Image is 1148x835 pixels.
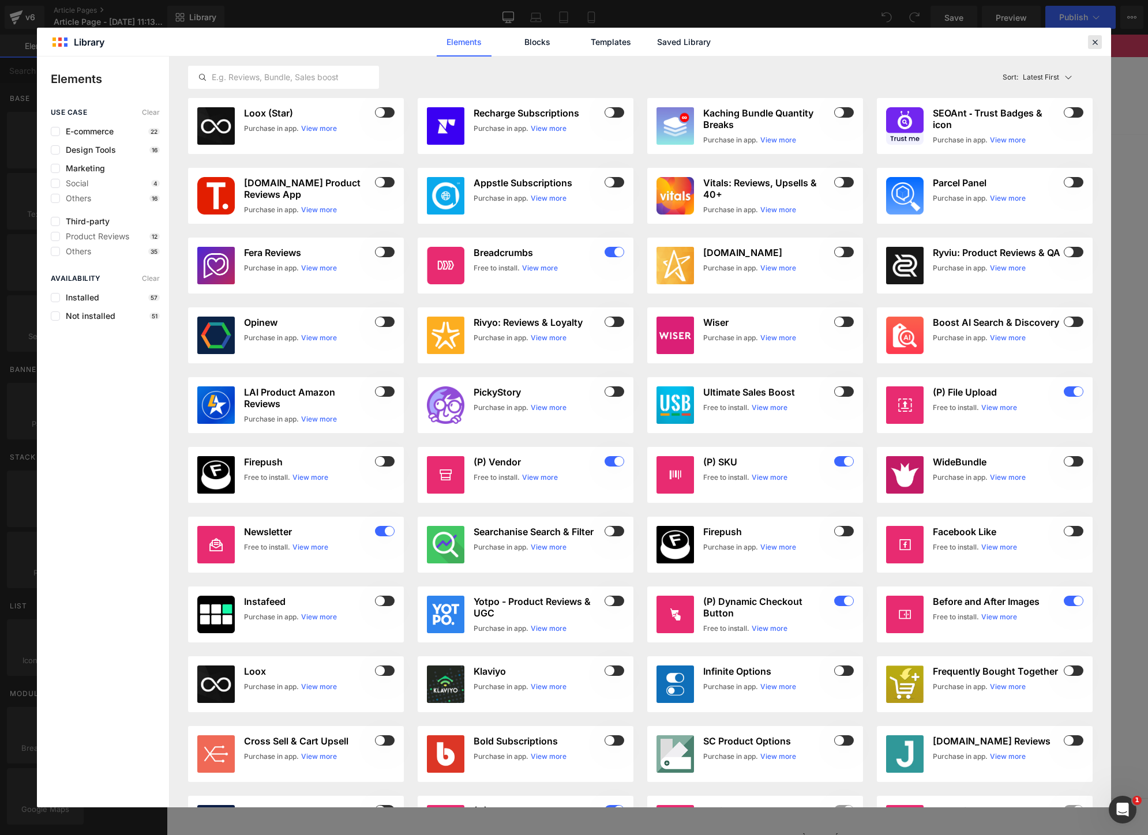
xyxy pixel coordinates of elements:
div: Purchase in app. [933,333,988,343]
span: Product Reviews [60,232,129,241]
a: View more [301,263,337,273]
h3: Cross Sell & Cart Upsell [244,735,373,747]
a: PARCERIAS [574,52,643,70]
h3: Parcel Panel [933,177,1061,189]
img: gempages_464227264272270525-d7dbad09-95b2-450f-8b7b-320a5e395534.png [656,735,694,773]
a: View more [522,472,558,483]
h3: Opinew [244,317,373,328]
a: View more [760,263,796,273]
a: View more [760,205,796,215]
img: 9f98ff4f-a019-4e81-84a1-123c6986fecc.png [886,107,924,145]
img: frequently-bought-together.jpg [886,665,924,703]
a: Explore Template [439,325,543,348]
h3: (A) Excerpt [474,805,602,817]
a: View more [301,682,337,692]
h3: WideBundle [933,456,1061,468]
img: SmartSearch.png [427,526,464,563]
a: MISSÃO [339,52,393,70]
h3: Vitals: Reviews, Upsells & 40+ [703,177,832,200]
a: View more [531,123,567,134]
div: Purchase in app. [933,472,988,483]
span: Others [60,247,91,256]
h3: Infinite Options [703,665,832,677]
img: 4b6b591765c9b36332c4e599aea727c6_512x512.png [197,247,235,284]
img: stamped.jpg [656,247,694,284]
img: ea3afb01-6354-4d19-82d2-7eef5307fd4e.png [427,247,464,284]
h3: (P) Vendor [474,456,602,468]
div: Free to install. [933,612,979,622]
h3: Growave [244,805,373,817]
div: Purchase in app. [244,205,299,215]
h3: Yotpo - Product Reviews & UGC [474,596,602,619]
h3: (P) SKU [703,456,832,468]
div: Purchase in app. [474,751,528,762]
div: Free to install. [933,542,979,552]
h3: SC Product Options [703,735,832,747]
div: Free to install. [703,623,749,634]
img: d4928b3c-658b-4ab3-9432-068658c631f3.png [886,177,924,215]
img: PickyStory.png [427,386,464,424]
a: View more [752,403,787,413]
a: View more [301,612,337,622]
img: CMry4dSL_YIDEAE=.png [197,386,235,424]
span: PLANTAMOS UMA ÁRVORE PARA CADA COMPRA [400,6,581,16]
img: loox.jpg [197,665,235,703]
p: Elements [51,70,169,88]
div: Free to install. [474,472,520,483]
h3: Wiser [703,317,832,328]
h3: Facebook Like [933,526,1061,537]
ul: Primary [339,52,643,70]
p: 57 [148,294,160,301]
h3: Before and After Images [933,596,1061,607]
img: cross-sell.jpg [197,735,235,773]
a: View more [752,623,787,634]
button: Latest FirstSort:Latest First [998,66,1093,89]
span: Design Tools [60,145,116,155]
img: CJed0K2x44sDEAE=.png [886,247,924,284]
a: Elements [437,28,492,57]
a: View more [531,751,567,762]
img: yotpo.jpg [427,596,464,633]
a: View more [760,751,796,762]
a: View more [990,135,1026,145]
h3: Paginator [703,805,832,817]
img: 26b75d61-258b-461b-8cc3-4bcb67141ce0.png [656,177,694,215]
img: Firepush.png [656,526,694,563]
a: View more [760,333,796,343]
h3: [DOMAIN_NAME] [703,247,832,258]
h3: [DOMAIN_NAME] Reviews [933,735,1061,747]
a: View more [990,682,1026,692]
span: Clear [142,274,160,283]
img: 911edb42-71e6-4210-8dae-cbf10c40066b.png [427,317,464,354]
a: View more [531,623,567,634]
img: 3d6d78c5-835f-452f-a64f-7e63b096ca19.png [656,386,694,424]
a: PULSEIRAS [393,52,460,70]
div: Purchase in app. [244,333,299,343]
h3: Ryviu: Product Reviews & QA [933,247,1061,258]
a: View more [301,414,337,424]
a: View more [981,612,1017,622]
div: Purchase in app. [474,123,528,134]
h3: Fera Reviews [244,247,373,258]
a: View more [531,403,567,413]
a: View more [990,193,1026,204]
h3: Rivyo: Reviews & Loyalty [474,317,602,328]
h3: Klaviyo [474,665,602,677]
span: Installed [60,293,99,302]
div: Purchase in app. [703,542,758,552]
h3: Loox [244,665,373,677]
h3: PickyStory [474,386,602,398]
img: bold.jpg [427,735,464,773]
a: View more [301,123,337,134]
img: klaviyo.jpg [427,665,464,703]
h3: Ultimate Sales Boost [703,386,832,398]
a: View more [522,263,558,273]
div: Free to install. [244,542,290,552]
span: use case [51,108,87,116]
div: Purchase in app. [703,135,758,145]
div: Purchase in app. [933,193,988,204]
h3: Firepush [244,456,373,468]
a: View more [981,403,1017,413]
a: View more [301,751,337,762]
div: Purchase in app. [244,414,299,424]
